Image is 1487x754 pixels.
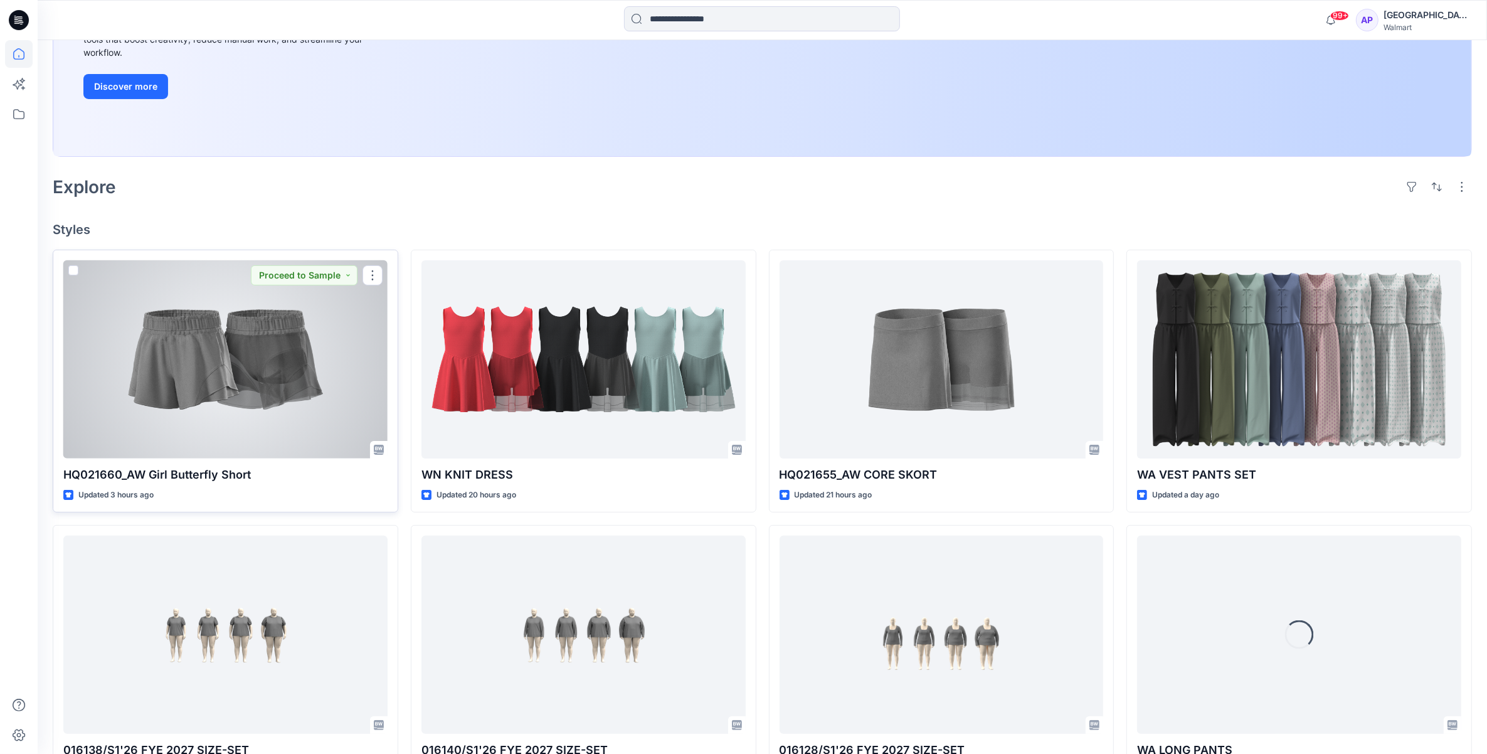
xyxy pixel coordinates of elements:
[1137,260,1461,459] a: WA VEST PANTS SET
[63,260,388,459] a: HQ021660_AW Girl Butterfly Short
[1384,8,1471,23] div: [GEOGRAPHIC_DATA]
[63,536,388,735] a: 016138/S1'26 FYE 2027_SIZE-SET
[83,74,168,99] button: Discover more
[1384,23,1471,32] div: Walmart
[780,536,1104,735] a: 016128/S1'26 FYE 2027_SIZE-SET
[780,466,1104,484] p: HQ021655_AW CORE SKORT
[421,466,746,484] p: WN KNIT DRESS
[780,260,1104,459] a: HQ021655_AW CORE SKORT
[83,74,366,99] a: Discover more
[1152,489,1219,502] p: Updated a day ago
[63,466,388,484] p: HQ021660_AW Girl Butterfly Short
[53,177,116,197] h2: Explore
[1137,466,1461,484] p: WA VEST PANTS SET
[78,489,154,502] p: Updated 3 hours ago
[1330,11,1349,21] span: 99+
[1356,9,1379,31] div: AP
[53,222,1472,237] h4: Styles
[421,260,746,459] a: WN KNIT DRESS
[437,489,516,502] p: Updated 20 hours ago
[421,536,746,735] a: 016140/S1'26 FYE 2027_SIZE-SET
[795,489,872,502] p: Updated 21 hours ago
